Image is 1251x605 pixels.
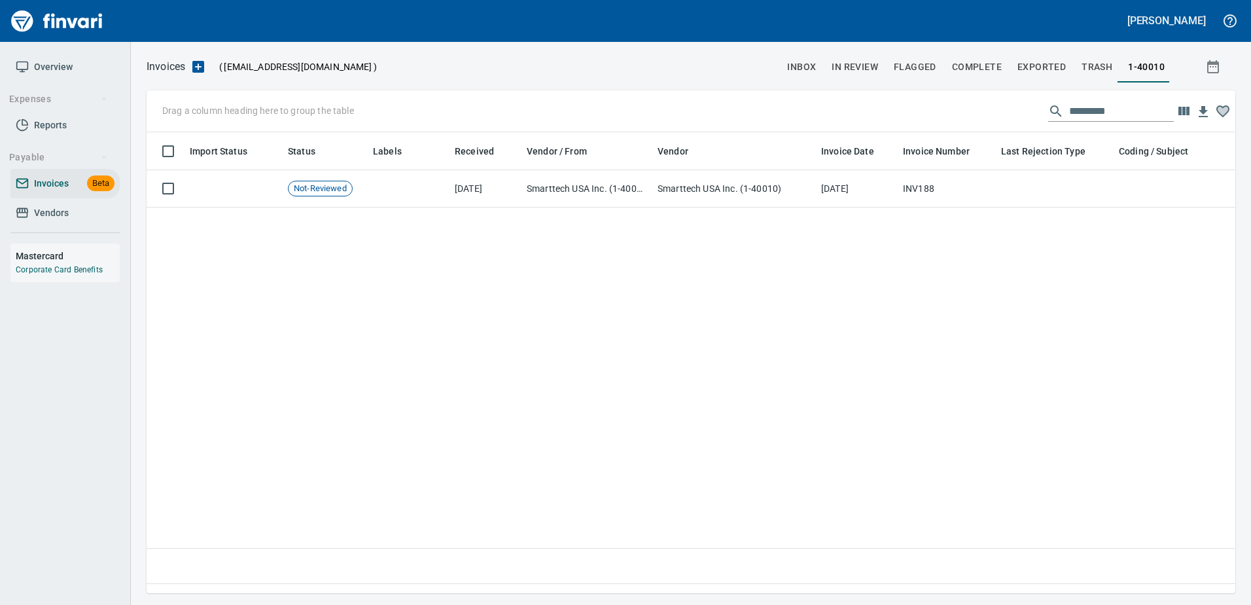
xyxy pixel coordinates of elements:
[147,59,185,75] nav: breadcrumb
[190,143,264,159] span: Import Status
[952,59,1002,75] span: Complete
[652,170,816,208] td: Smarttech USA Inc. (1-40010)
[4,145,113,170] button: Payable
[10,52,120,82] a: Overview
[16,265,103,274] a: Corporate Card Benefits
[1001,143,1085,159] span: Last Rejection Type
[373,143,402,159] span: Labels
[8,5,106,37] img: Finvari
[190,143,247,159] span: Import Status
[658,143,688,159] span: Vendor
[16,249,120,263] h6: Mastercard
[527,143,587,159] span: Vendor / From
[455,143,494,159] span: Received
[34,205,69,221] span: Vendors
[9,91,108,107] span: Expenses
[289,183,352,195] span: Not-Reviewed
[903,143,987,159] span: Invoice Number
[527,143,604,159] span: Vendor / From
[1001,143,1102,159] span: Last Rejection Type
[787,59,816,75] span: inbox
[222,60,373,73] span: [EMAIL_ADDRESS][DOMAIN_NAME]
[185,59,211,75] button: Upload an Invoice
[1119,143,1205,159] span: Coding / Subject
[816,170,898,208] td: [DATE]
[162,104,354,117] p: Drag a column heading here to group the table
[34,117,67,134] span: Reports
[455,143,511,159] span: Received
[34,59,73,75] span: Overview
[87,176,115,191] span: Beta
[1128,59,1165,75] span: 1-40010
[449,170,521,208] td: [DATE]
[10,111,120,140] a: Reports
[211,60,377,73] p: ( )
[898,170,996,208] td: INV188
[1124,10,1209,31] button: [PERSON_NAME]
[288,143,315,159] span: Status
[34,175,69,192] span: Invoices
[894,59,936,75] span: Flagged
[903,143,970,159] span: Invoice Number
[658,143,705,159] span: Vendor
[821,143,874,159] span: Invoice Date
[1193,55,1235,79] button: Show invoices within a particular date range
[1127,14,1206,27] h5: [PERSON_NAME]
[373,143,419,159] span: Labels
[1213,101,1233,121] button: Column choices favorited. Click to reset to default
[4,87,113,111] button: Expenses
[288,143,332,159] span: Status
[1119,143,1188,159] span: Coding / Subject
[521,170,652,208] td: Smarttech USA Inc. (1-40010)
[1193,102,1213,122] button: Download table
[1017,59,1066,75] span: Exported
[832,59,878,75] span: In Review
[10,169,120,198] a: InvoicesBeta
[1082,59,1112,75] span: trash
[10,198,120,228] a: Vendors
[9,149,108,166] span: Payable
[147,59,185,75] p: Invoices
[821,143,891,159] span: Invoice Date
